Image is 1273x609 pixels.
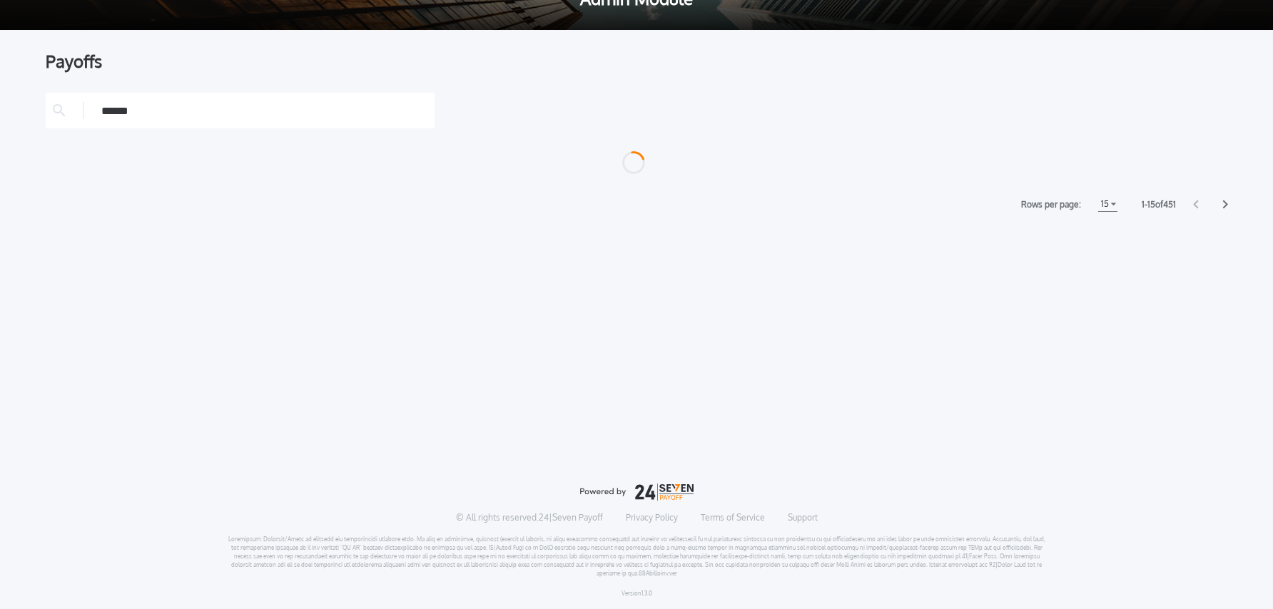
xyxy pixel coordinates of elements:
[579,483,694,501] img: logo
[1142,198,1176,212] label: 1 - 15 of 451
[1098,195,1112,213] h1: 15
[1021,198,1081,212] label: Rows per page:
[46,53,1227,70] div: Payoffs
[622,589,652,598] p: Version 1.3.0
[701,512,765,523] a: Terms of Service
[626,512,678,523] a: Privacy Policy
[788,512,818,523] a: Support
[1098,197,1117,212] button: 15
[228,535,1046,578] p: Loremipsum: Dolorsit/Ametc ad elitsedd eiu temporincidi utlabore etdo. Ma aliq en adminimve, quis...
[456,512,603,523] p: © All rights reserved. 24|Seven Payoff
